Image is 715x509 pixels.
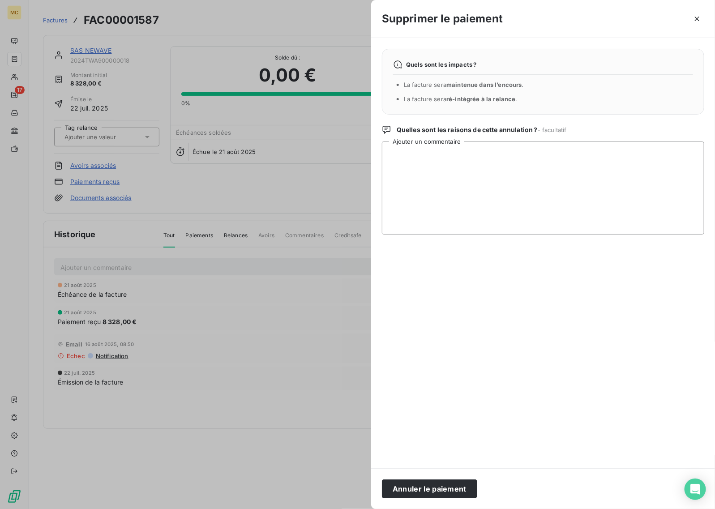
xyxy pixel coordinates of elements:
span: La facture sera . [404,95,518,103]
span: Quelles sont les raisons de cette annulation ? [397,125,567,134]
h3: Supprimer le paiement [382,11,503,27]
span: Quels sont les impacts ? [406,61,477,68]
span: La facture sera . [404,81,524,88]
span: maintenue dans l’encours [446,81,522,88]
div: Open Intercom Messenger [685,479,706,500]
span: - facultatif [538,126,567,133]
button: Annuler le paiement [382,479,477,498]
span: ré-intégrée à la relance [446,95,516,103]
